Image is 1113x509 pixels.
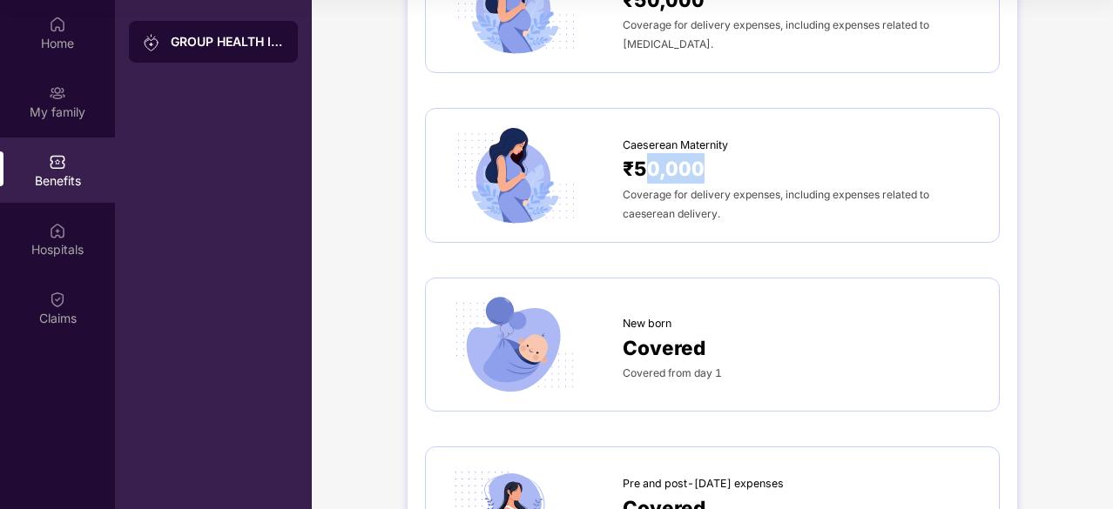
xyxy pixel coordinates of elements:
[623,137,728,154] span: Caeserean Maternity
[49,16,66,33] img: svg+xml;base64,PHN2ZyBpZD0iSG9tZSIgeG1sbnM9Imh0dHA6Ly93d3cudzMub3JnLzIwMDAvc3ZnIiB3aWR0aD0iMjAiIG...
[623,18,929,50] span: Coverage for delivery expenses, including expenses related to [MEDICAL_DATA].
[623,475,784,492] span: Pre and post-[DATE] expenses
[49,153,66,171] img: svg+xml;base64,PHN2ZyBpZD0iQmVuZWZpdHMiIHhtbG5zPSJodHRwOi8vd3d3LnczLm9yZy8yMDAwL3N2ZyIgd2lkdGg9Ij...
[623,188,929,220] span: Coverage for delivery expenses, including expenses related to caeserean delivery.
[443,296,584,394] img: icon
[49,291,66,308] img: svg+xml;base64,PHN2ZyBpZD0iQ2xhaW0iIHhtbG5zPSJodHRwOi8vd3d3LnczLm9yZy8yMDAwL3N2ZyIgd2lkdGg9IjIwIi...
[623,153,705,184] span: ₹50,000
[623,315,671,332] span: New born
[49,222,66,239] img: svg+xml;base64,PHN2ZyBpZD0iSG9zcGl0YWxzIiB4bWxucz0iaHR0cDovL3d3dy53My5vcmcvMjAwMC9zdmciIHdpZHRoPS...
[171,33,284,50] div: GROUP HEALTH INSURANCE
[143,34,160,51] img: svg+xml;base64,PHN2ZyB3aWR0aD0iMjAiIGhlaWdodD0iMjAiIHZpZXdCb3g9IjAgMCAyMCAyMCIgZmlsbD0ibm9uZSIgeG...
[443,126,584,224] img: icon
[623,366,722,379] span: Covered from day 1
[623,332,705,363] span: Covered
[49,84,66,102] img: svg+xml;base64,PHN2ZyB3aWR0aD0iMjAiIGhlaWdodD0iMjAiIHZpZXdCb3g9IjAgMCAyMCAyMCIgZmlsbD0ibm9uZSIgeG...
